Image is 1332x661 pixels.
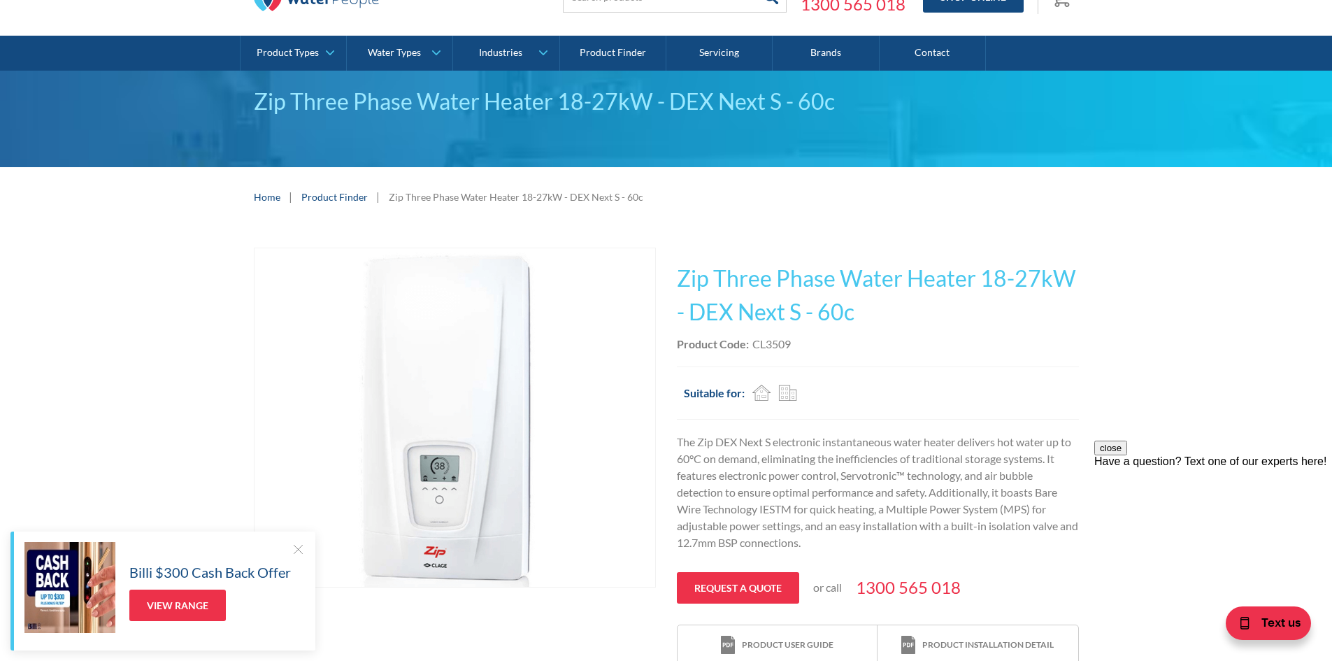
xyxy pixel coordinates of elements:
div: Product installation detail [922,639,1054,651]
a: Home [254,190,280,204]
a: Product Finder [560,36,666,71]
img: print icon [901,636,915,655]
a: 1300 565 018 [856,575,961,600]
a: Brands [773,36,879,71]
a: Request a quote [677,572,799,604]
a: Industries [453,36,559,71]
div: Zip Three Phase Water Heater 18-27kW - DEX Next S - 60c [254,85,1079,118]
strong: Product Code: [677,337,749,350]
iframe: podium webchat widget bubble [1192,591,1332,661]
div: Product Types [257,47,319,59]
h5: Billi $300 Cash Back Offer [129,562,291,583]
a: View Range [129,590,226,621]
a: Water Types [347,36,452,71]
img: Zip Three Phase Water Heater 18-27kW - DEX Next S - 60c [285,248,624,587]
h2: Suitable for: [684,385,745,401]
div: Water Types [368,47,421,59]
div: Product user guide [742,639,833,651]
a: Product Types [241,36,346,71]
div: | [287,188,294,205]
p: or call [813,579,842,596]
a: Servicing [666,36,773,71]
iframe: podium webchat widget prompt [1094,441,1332,609]
img: Billi $300 Cash Back Offer [24,542,115,633]
a: Contact [880,36,986,71]
a: open lightbox [254,248,656,588]
div: | [375,188,382,205]
a: Product Finder [301,190,368,204]
div: Industries [479,47,522,59]
p: The Zip DEX Next S electronic instantaneous water heater delivers hot water up to 60°C on demand,... [677,434,1079,551]
img: print icon [721,636,735,655]
div: Zip Three Phase Water Heater 18-27kW - DEX Next S - 60c [389,190,643,204]
h1: Zip Three Phase Water Heater 18-27kW - DEX Next S - 60c [677,262,1079,329]
div: CL3509 [752,336,791,353]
